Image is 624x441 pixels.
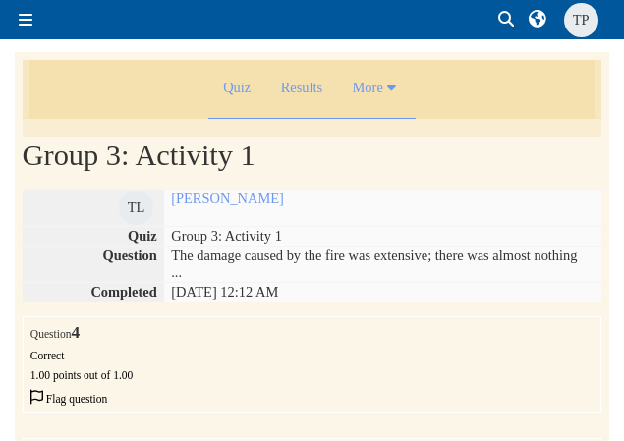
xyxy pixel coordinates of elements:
[164,283,601,303] td: [DATE] 12:12 AM
[23,247,164,283] th: Question
[23,283,164,303] th: Completed
[564,3,602,37] a: User menu
[265,60,337,119] a: Results
[23,138,602,173] h2: Group 3: Activity 1
[23,227,164,247] th: Quiz
[564,3,598,37] span: Tran Phan
[164,227,601,247] td: Group 3: Activity 1
[529,6,548,33] a: Language
[30,324,594,341] h3: Question
[208,60,265,119] a: Quiz
[119,191,153,225] span: Tina Le
[164,247,601,283] td: The damage caused by the fire was extensive; there was almost nothing ...
[46,393,108,405] span: Flag question
[30,369,594,381] div: 1.00 points out of 1.00
[72,323,81,342] span: 4
[119,191,157,225] a: Tina Le
[337,60,416,119] a: More
[30,350,594,361] div: Correct
[171,191,284,206] a: [PERSON_NAME]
